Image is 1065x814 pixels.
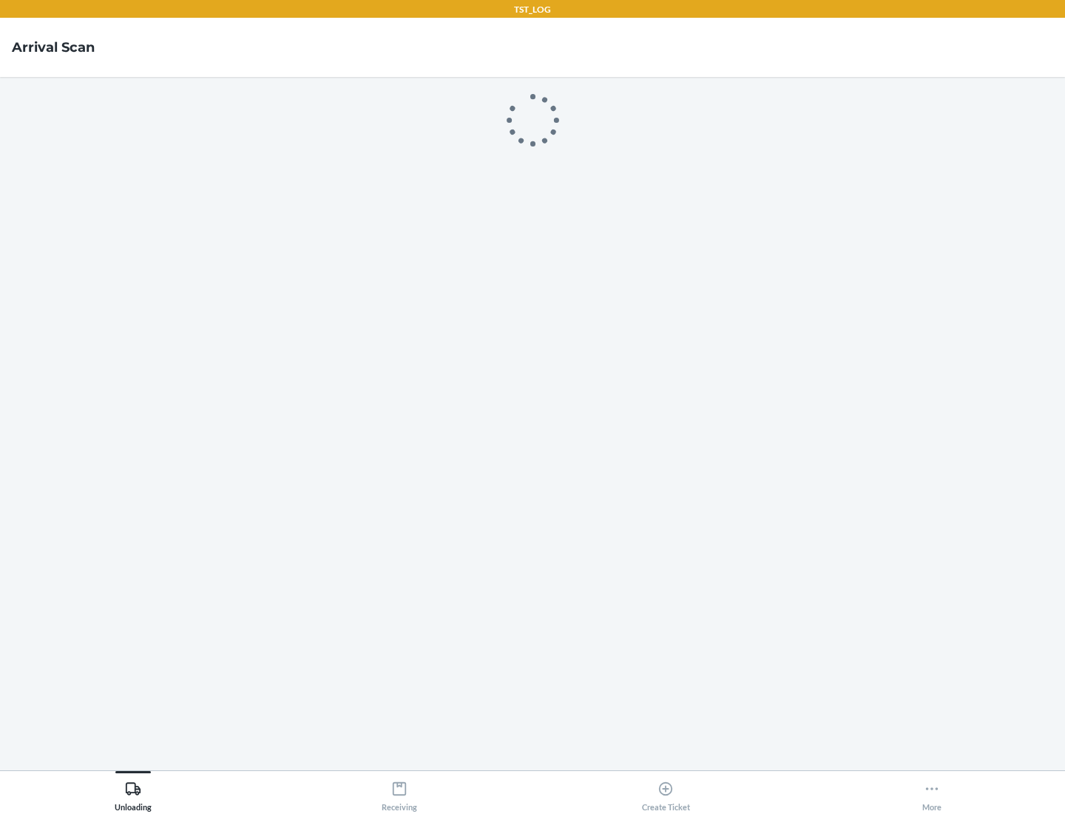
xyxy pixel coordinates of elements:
[922,775,941,812] div: More
[532,771,799,812] button: Create Ticket
[115,775,152,812] div: Unloading
[642,775,690,812] div: Create Ticket
[382,775,417,812] div: Receiving
[799,771,1065,812] button: More
[12,38,95,57] h4: Arrival Scan
[514,3,551,16] p: TST_LOG
[266,771,532,812] button: Receiving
